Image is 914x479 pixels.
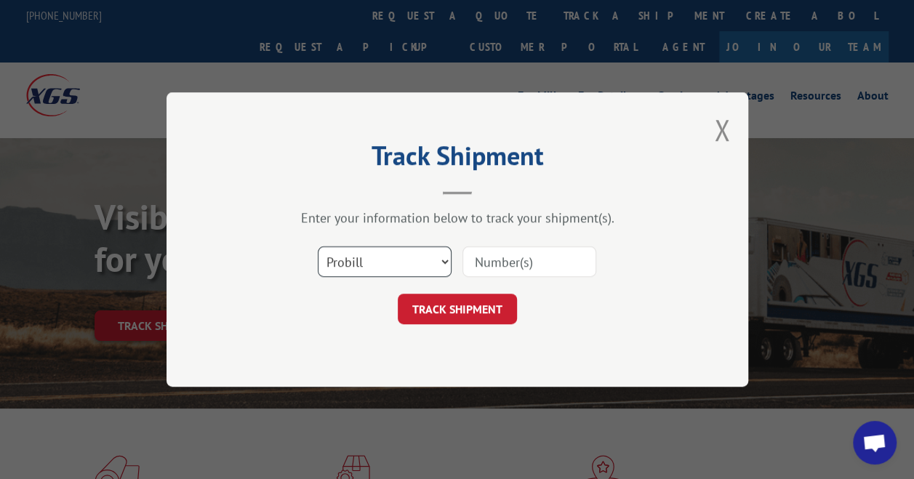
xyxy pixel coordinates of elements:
button: TRACK SHIPMENT [398,294,517,324]
h2: Track Shipment [239,145,676,173]
div: Enter your information below to track your shipment(s). [239,209,676,226]
div: Open chat [853,421,897,464]
button: Close modal [714,110,730,149]
input: Number(s) [462,246,596,277]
